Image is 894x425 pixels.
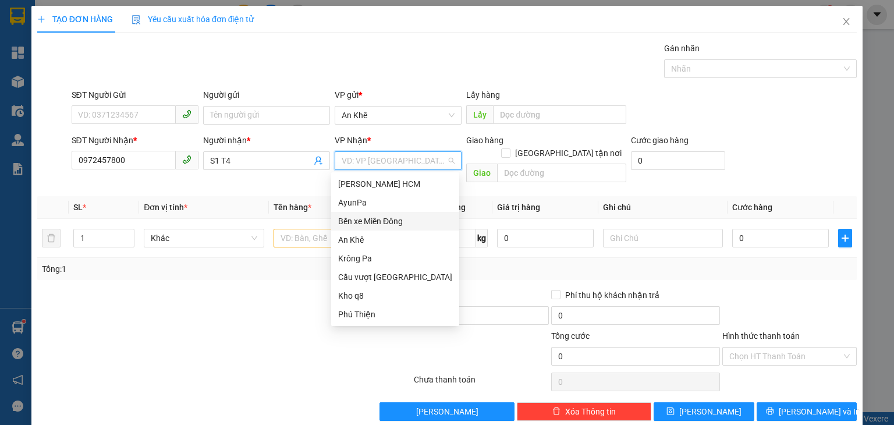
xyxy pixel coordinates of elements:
[331,231,459,249] div: An Khê
[331,175,459,193] div: Trần Phú HCM
[664,44,700,53] label: Gán nhãn
[331,305,459,324] div: Phú Thiện
[331,212,459,231] div: Bến xe Miền Đông
[274,229,393,247] input: VD: Bàn, Ghế
[72,88,198,101] div: SĐT Người Gửi
[203,134,330,147] div: Người nhận
[560,289,664,302] span: Phí thu hộ khách nhận trả
[598,196,728,219] th: Ghi chú
[338,215,452,228] div: Bến xe Miền Đông
[842,17,851,26] span: close
[182,155,191,164] span: phone
[757,402,857,421] button: printer[PERSON_NAME] và In
[331,268,459,286] div: Cầu vượt Bình Phước
[779,405,860,418] span: [PERSON_NAME] và In
[497,229,594,247] input: 0
[314,156,323,165] span: user-add
[37,15,113,24] span: TẠO ĐƠN HÀNG
[416,405,478,418] span: [PERSON_NAME]
[37,15,45,23] span: plus
[335,136,367,145] span: VP Nhận
[331,193,459,212] div: AyunPa
[132,15,141,24] img: icon
[203,88,330,101] div: Người gửi
[497,203,540,212] span: Giá trị hàng
[497,164,626,182] input: Dọc đường
[666,407,675,416] span: save
[551,331,590,341] span: Tổng cước
[466,164,497,182] span: Giao
[679,405,742,418] span: [PERSON_NAME]
[466,136,503,145] span: Giao hàng
[379,402,514,421] button: [PERSON_NAME]
[493,105,626,124] input: Dọc đường
[342,107,455,124] span: An Khê
[338,233,452,246] div: An Khê
[732,203,772,212] span: Cước hàng
[603,229,723,247] input: Ghi Chú
[510,147,626,160] span: [GEOGRAPHIC_DATA] tận nơi
[182,109,191,119] span: phone
[338,289,452,302] div: Kho q8
[144,203,187,212] span: Đơn vị tính
[830,6,863,38] button: Close
[274,203,311,212] span: Tên hàng
[476,229,488,247] span: kg
[517,402,651,421] button: deleteXóa Thông tin
[42,229,61,247] button: delete
[552,407,560,416] span: delete
[839,233,852,243] span: plus
[565,405,616,418] span: Xóa Thông tin
[631,136,689,145] label: Cước giao hàng
[151,229,257,247] span: Khác
[631,151,725,170] input: Cước giao hàng
[838,229,852,247] button: plus
[338,271,452,284] div: Cầu vượt [GEOGRAPHIC_DATA]
[766,407,774,416] span: printer
[132,15,254,24] span: Yêu cầu xuất hóa đơn điện tử
[338,252,452,265] div: Krông Pa
[654,402,754,421] button: save[PERSON_NAME]
[466,105,493,124] span: Lấy
[338,178,452,190] div: [PERSON_NAME] HCM
[466,90,500,100] span: Lấy hàng
[722,331,800,341] label: Hình thức thanh toán
[73,203,83,212] span: SL
[413,373,549,394] div: Chưa thanh toán
[331,249,459,268] div: Krông Pa
[338,196,452,209] div: AyunPa
[42,263,346,275] div: Tổng: 1
[335,88,462,101] div: VP gửi
[338,308,452,321] div: Phú Thiện
[72,134,198,147] div: SĐT Người Nhận
[331,286,459,305] div: Kho q8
